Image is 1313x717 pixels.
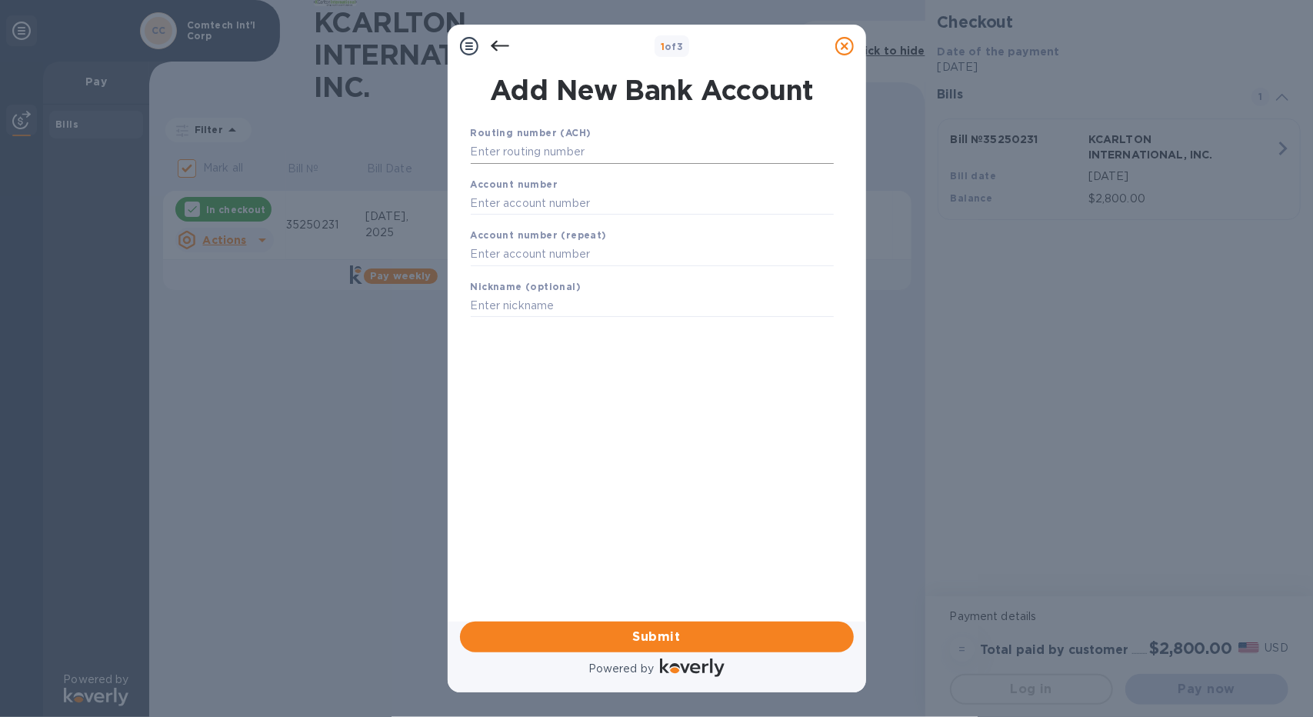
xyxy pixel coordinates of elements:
[460,622,854,652] button: Submit
[472,628,841,646] span: Submit
[462,74,843,106] h1: Add New Bank Account
[661,41,665,52] span: 1
[471,295,834,318] input: Enter nickname
[471,178,558,190] b: Account number
[471,281,582,292] b: Nickname (optional)
[660,659,725,677] img: Logo
[471,229,607,241] b: Account number (repeat)
[661,41,684,52] b: of 3
[471,243,834,266] input: Enter account number
[471,141,834,164] input: Enter routing number
[588,661,654,677] p: Powered by
[471,127,592,138] b: Routing number (ACH)
[471,192,834,215] input: Enter account number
